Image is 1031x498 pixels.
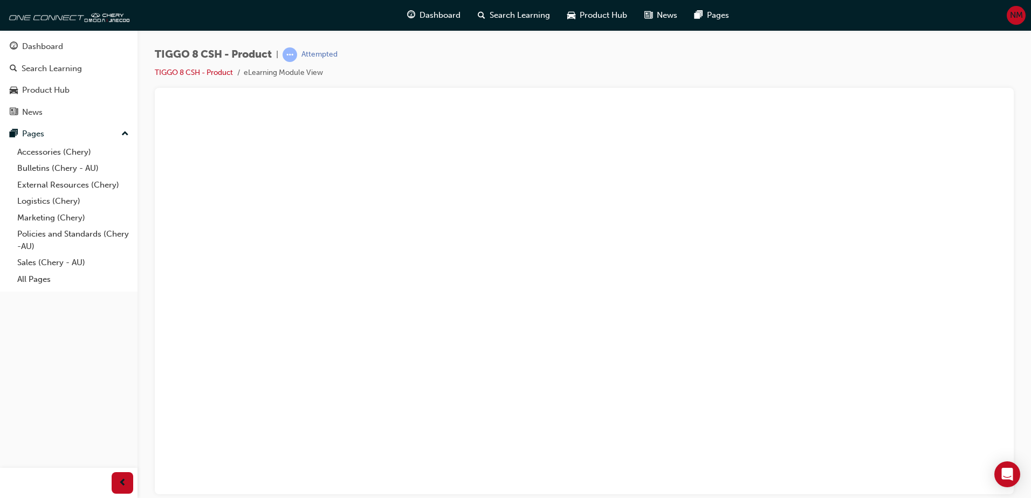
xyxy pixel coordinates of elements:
[13,193,133,210] a: Logistics (Chery)
[469,4,559,26] a: search-iconSearch Learning
[559,4,636,26] a: car-iconProduct Hub
[4,37,133,57] a: Dashboard
[13,271,133,288] a: All Pages
[407,9,415,22] span: guage-icon
[22,63,82,75] div: Search Learning
[4,59,133,79] a: Search Learning
[4,124,133,144] button: Pages
[4,102,133,122] a: News
[695,9,703,22] span: pages-icon
[13,210,133,226] a: Marketing (Chery)
[567,9,575,22] span: car-icon
[10,129,18,139] span: pages-icon
[13,226,133,254] a: Policies and Standards (Chery -AU)
[276,49,278,61] span: |
[4,80,133,100] a: Product Hub
[13,254,133,271] a: Sales (Chery - AU)
[420,9,460,22] span: Dashboard
[644,9,652,22] span: news-icon
[155,49,272,61] span: TIGGO 8 CSH - Product
[13,160,133,177] a: Bulletins (Chery - AU)
[22,40,63,53] div: Dashboard
[301,50,338,60] div: Attempted
[657,9,677,22] span: News
[5,4,129,26] img: oneconnect
[155,68,233,77] a: TIGGO 8 CSH - Product
[478,9,485,22] span: search-icon
[10,64,17,74] span: search-icon
[686,4,738,26] a: pages-iconPages
[283,47,297,62] span: learningRecordVerb_ATTEMPT-icon
[1007,6,1026,25] button: NM
[10,86,18,95] span: car-icon
[580,9,627,22] span: Product Hub
[1010,9,1023,22] span: NM
[10,42,18,52] span: guage-icon
[22,106,43,119] div: News
[244,67,323,79] li: eLearning Module View
[13,177,133,193] a: External Resources (Chery)
[121,127,129,141] span: up-icon
[707,9,729,22] span: Pages
[398,4,469,26] a: guage-iconDashboard
[119,476,127,490] span: prev-icon
[22,128,44,140] div: Pages
[4,34,133,124] button: DashboardSearch LearningProduct HubNews
[13,144,133,161] a: Accessories (Chery)
[994,461,1020,487] div: Open Intercom Messenger
[22,84,70,96] div: Product Hub
[490,9,550,22] span: Search Learning
[636,4,686,26] a: news-iconNews
[10,108,18,117] span: news-icon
